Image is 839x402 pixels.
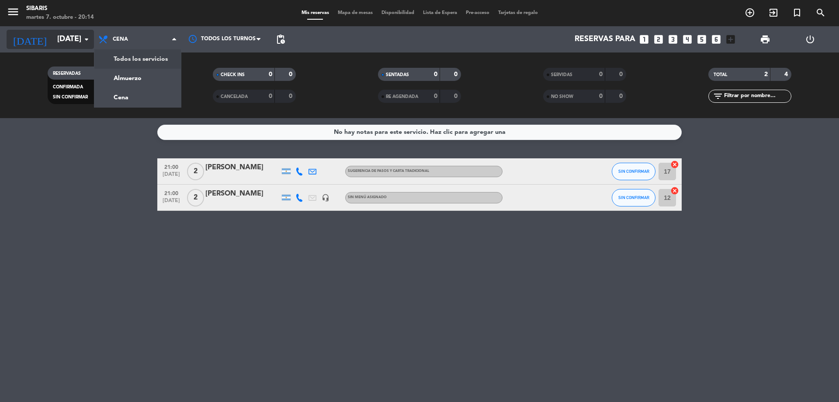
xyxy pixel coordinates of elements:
[787,26,832,52] div: LOG OUT
[454,71,459,77] strong: 0
[667,34,679,45] i: looks_3
[725,34,736,45] i: add_box
[768,7,779,18] i: exit_to_app
[297,10,333,15] span: Mis reservas
[160,188,182,198] span: 21:00
[419,10,461,15] span: Lista de Espera
[670,160,679,169] i: cancel
[599,93,603,99] strong: 0
[377,10,419,15] span: Disponibilidad
[612,163,655,180] button: SIN CONFIRMAR
[348,169,429,173] span: sugerencia de pasos y carta tradicional
[269,71,272,77] strong: 0
[205,188,280,199] div: [PERSON_NAME]
[815,7,826,18] i: search
[53,71,81,76] span: RESERVADAS
[81,34,92,45] i: arrow_drop_down
[221,94,248,99] span: CANCELADA
[187,163,204,180] span: 2
[386,73,409,77] span: SENTADAS
[494,10,542,15] span: Tarjetas de regalo
[7,5,20,21] button: menu
[334,127,506,137] div: No hay notas para este servicio. Haz clic para agregar una
[792,7,802,18] i: turned_in_not
[7,5,20,18] i: menu
[760,34,770,45] span: print
[784,71,790,77] strong: 4
[764,71,768,77] strong: 2
[53,95,88,99] span: SIN CONFIRMAR
[221,73,245,77] span: CHECK INS
[94,49,181,69] a: Todos los servicios
[322,194,329,202] i: headset_mic
[745,7,755,18] i: add_circle_outline
[713,91,723,101] i: filter_list
[160,161,182,171] span: 21:00
[26,13,94,22] div: martes 7. octubre - 20:14
[461,10,494,15] span: Pre-acceso
[682,34,693,45] i: looks_4
[275,34,286,45] span: pending_actions
[670,186,679,195] i: cancel
[94,88,181,107] a: Cena
[638,34,650,45] i: looks_one
[805,34,815,45] i: power_settings_new
[711,34,722,45] i: looks_6
[575,35,635,44] span: Reservas para
[618,195,649,200] span: SIN CONFIRMAR
[7,30,53,49] i: [DATE]
[160,198,182,208] span: [DATE]
[653,34,664,45] i: looks_two
[618,169,649,174] span: SIN CONFIRMAR
[599,71,603,77] strong: 0
[619,71,624,77] strong: 0
[160,171,182,182] span: [DATE]
[113,36,128,42] span: Cena
[269,93,272,99] strong: 0
[289,71,294,77] strong: 0
[619,93,624,99] strong: 0
[289,93,294,99] strong: 0
[205,162,280,173] div: [PERSON_NAME]
[53,85,83,89] span: CONFIRMADA
[333,10,377,15] span: Mapa de mesas
[551,73,572,77] span: SERVIDAS
[187,189,204,206] span: 2
[454,93,459,99] strong: 0
[26,4,94,13] div: sibaris
[723,91,791,101] input: Filtrar por nombre...
[612,189,655,206] button: SIN CONFIRMAR
[348,196,387,199] span: Sin menú asignado
[434,93,437,99] strong: 0
[714,73,727,77] span: TOTAL
[94,69,181,88] a: Almuerzo
[551,94,573,99] span: NO SHOW
[386,94,418,99] span: RE AGENDADA
[696,34,707,45] i: looks_5
[434,71,437,77] strong: 0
